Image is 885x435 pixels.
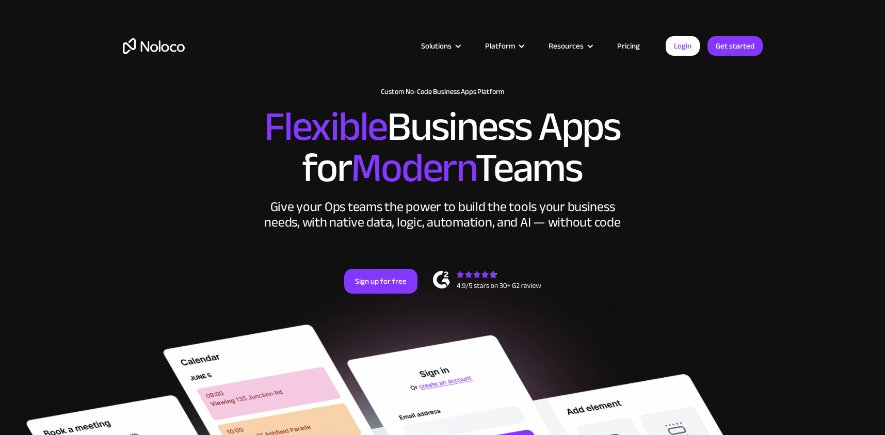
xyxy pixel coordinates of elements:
a: home [123,38,185,54]
div: Platform [472,39,536,53]
span: Modern [351,130,475,206]
span: Flexible [264,88,387,165]
div: Give your Ops teams the power to build the tools your business needs, with native data, logic, au... [262,199,623,230]
div: Resources [549,39,584,53]
a: Get started [707,36,763,56]
a: Login [666,36,700,56]
div: Platform [485,39,515,53]
h2: Business Apps for Teams [123,106,763,189]
a: Pricing [604,39,653,53]
div: Solutions [421,39,452,53]
a: Sign up for free [344,269,417,294]
div: Resources [536,39,604,53]
div: Solutions [408,39,472,53]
